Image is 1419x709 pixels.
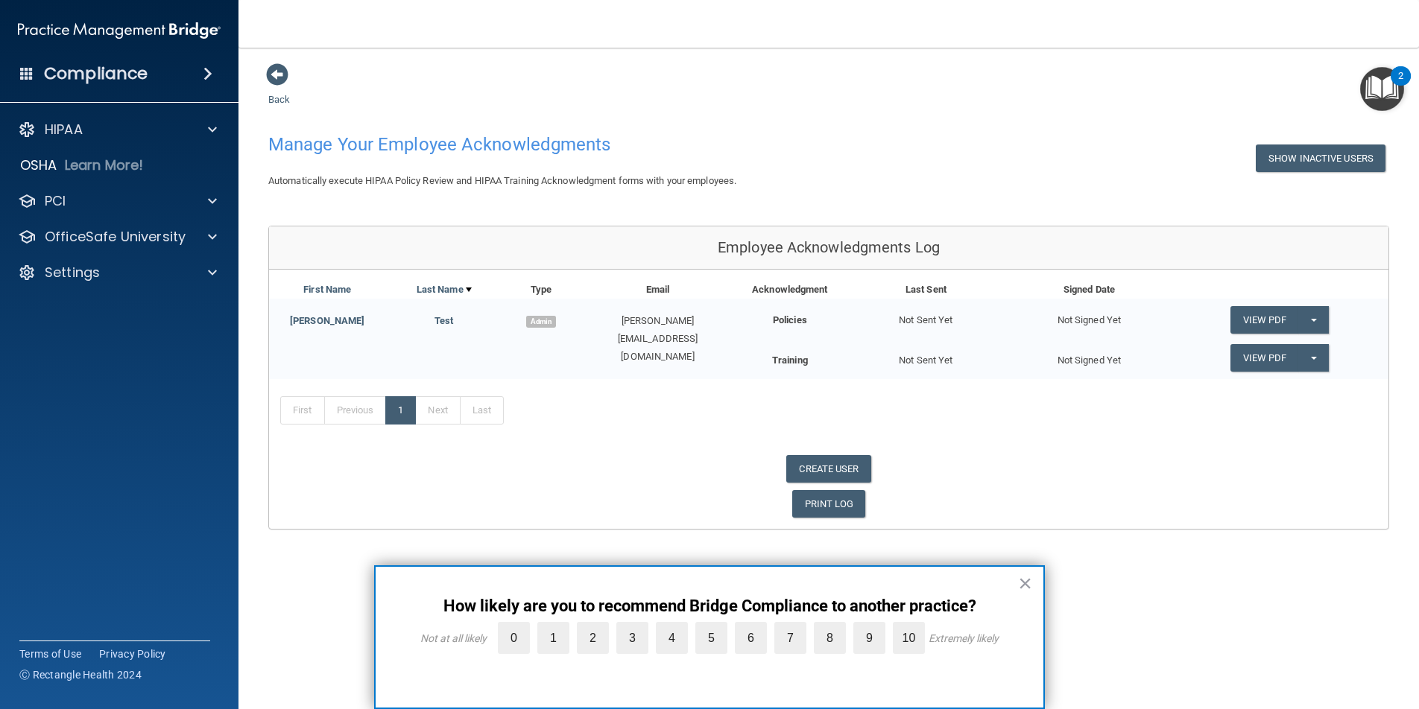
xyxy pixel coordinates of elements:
[405,597,1014,616] p: How likely are you to recommend Bridge Compliance to another practice?
[45,121,83,139] p: HIPAA
[268,76,290,105] a: Back
[420,632,487,644] div: Not at all likely
[735,622,767,654] label: 6
[280,396,325,425] a: First
[324,396,387,425] a: Previous
[417,281,472,299] a: Last Name
[774,622,806,654] label: 7
[844,281,1008,299] div: Last Sent
[773,314,807,325] b: Policies
[45,228,186,246] p: OfficeSafe University
[303,281,351,299] a: First Name
[844,344,1008,369] div: Not Sent Yet
[537,622,569,654] label: 1
[19,646,81,661] a: Terms of Use
[853,622,885,654] label: 9
[1256,144,1385,172] button: Show Inactive Users
[1008,299,1171,329] div: Not Signed Yet
[844,299,1008,329] div: Not Sent Yet
[268,135,913,154] h4: Manage Your Employee Acknowledgments
[1161,603,1401,663] iframe: Drift Widget Chat Controller
[45,264,100,282] p: Settings
[814,622,846,654] label: 8
[1230,344,1299,372] a: View PDF
[929,632,999,644] div: Extremely likely
[792,490,866,518] a: PRINT LOG
[65,156,144,174] p: Learn More!
[786,455,870,483] a: CREATE USER
[893,622,925,654] label: 10
[656,622,688,654] label: 4
[526,316,556,328] span: Admin
[1230,306,1299,334] a: View PDF
[20,156,57,174] p: OSHA
[1008,344,1171,369] div: Not Signed Yet
[695,622,727,654] label: 5
[269,226,1388,270] div: Employee Acknowledgments Log
[1018,571,1032,595] button: Close
[45,192,66,210] p: PCI
[1398,76,1403,95] div: 2
[99,646,166,661] a: Privacy Policy
[1008,281,1171,299] div: Signed Date
[1360,67,1404,111] button: Open Resource Center, 2 new notifications
[18,16,221,45] img: PMB logo
[772,354,808,366] b: Training
[498,622,530,654] label: 0
[577,622,609,654] label: 2
[580,281,736,299] div: Email
[19,667,142,682] span: Ⓒ Rectangle Health 2024
[502,281,580,299] div: Type
[580,312,736,366] div: [PERSON_NAME][EMAIL_ADDRESS][DOMAIN_NAME]
[290,315,364,326] a: [PERSON_NAME]
[460,396,504,425] a: Last
[44,63,148,84] h4: Compliance
[616,622,648,654] label: 3
[415,396,460,425] a: Next
[434,315,453,326] a: Test
[385,396,416,425] a: 1
[736,281,844,299] div: Acknowledgment
[268,175,736,186] span: Automatically execute HIPAA Policy Review and HIPAA Training Acknowledgment forms with your emplo...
